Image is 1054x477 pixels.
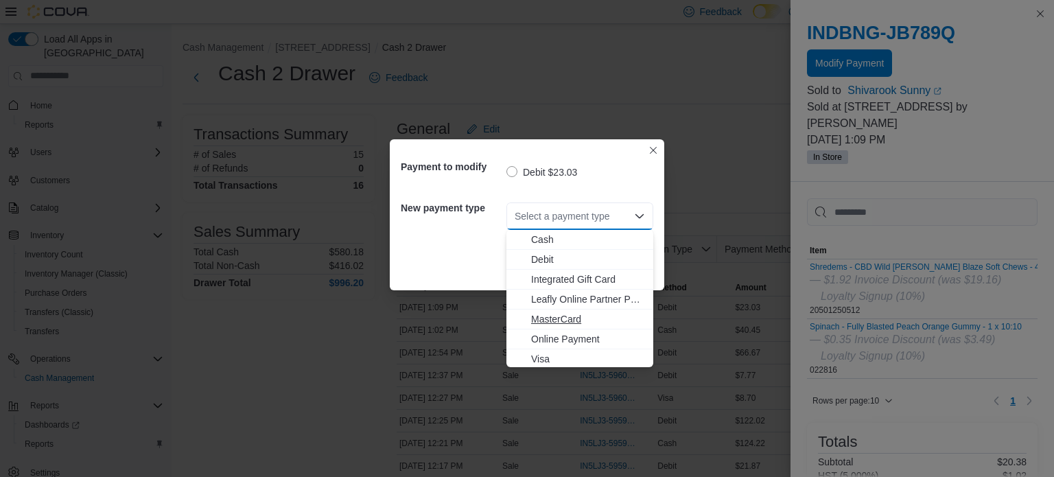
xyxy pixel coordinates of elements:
[506,250,653,270] button: Debit
[531,233,645,246] span: Cash
[531,253,645,266] span: Debit
[515,208,516,224] input: Accessible screen reader label
[531,352,645,366] span: Visa
[531,312,645,326] span: MasterCard
[506,230,653,369] div: Choose from the following options
[506,164,577,181] label: Debit $23.03
[401,194,504,222] h5: New payment type
[531,272,645,286] span: Integrated Gift Card
[645,142,661,159] button: Closes this modal window
[506,329,653,349] button: Online Payment
[401,153,504,181] h5: Payment to modify
[506,270,653,290] button: Integrated Gift Card
[506,290,653,310] button: Leafly Online Partner Payment
[506,310,653,329] button: MasterCard
[634,211,645,222] button: Close list of options
[506,230,653,250] button: Cash
[531,332,645,346] span: Online Payment
[506,349,653,369] button: Visa
[531,292,645,306] span: Leafly Online Partner Payment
